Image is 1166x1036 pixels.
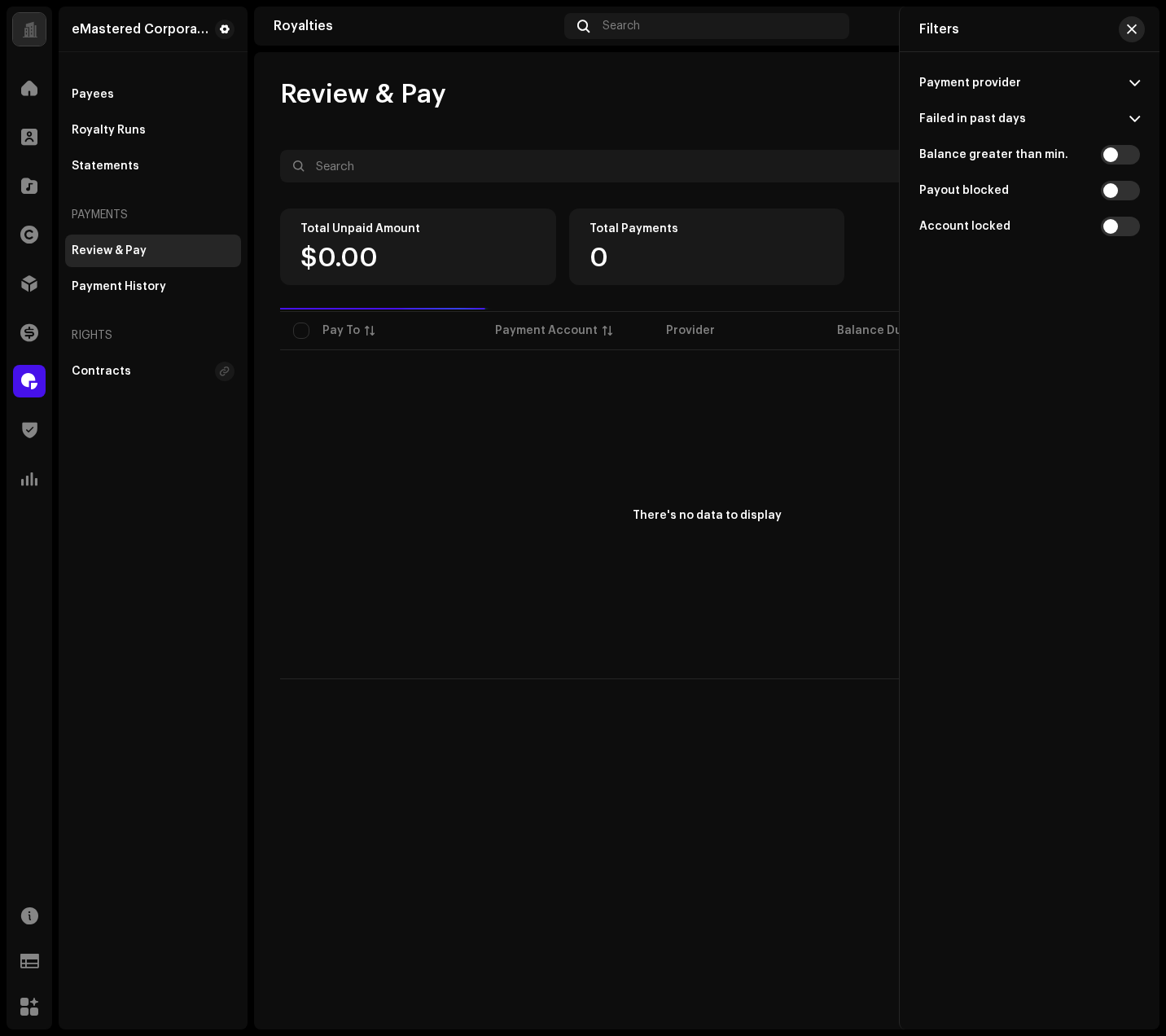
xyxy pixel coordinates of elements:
div: Royalty Runs [72,124,146,137]
re-o-card-value: Total Payments [569,209,845,285]
re-a-filter-title: Payment provider [919,77,1021,90]
div: Review & Pay [72,244,147,257]
re-m-nav-item: Payees [65,78,241,111]
div: eMastered Corporation [72,23,208,36]
re-m-nav-item: Statements [65,150,241,182]
re-m-nav-item: Review & Pay [65,235,241,267]
div: Total Payments [590,222,825,235]
div: Payout blocked [919,173,1140,209]
re-m-nav-item: Payment History [65,270,241,303]
span: Search [603,20,640,33]
re-a-nav-header: Rights [65,316,241,355]
div: Balance greater than min. [919,148,1068,161]
div: Royalties [274,20,558,33]
re-a-filter-title: Failed in past days [919,112,1026,125]
div: Payment History [72,280,166,293]
re-m-nav-item: Royalty Runs [65,114,241,147]
span: Review & Pay [280,78,446,111]
p-accordion-header: Failed in past days [919,101,1140,137]
div: Payees [72,88,114,101]
p-accordion-header: Payment provider [919,65,1140,101]
div: Account locked [919,220,1010,233]
div: Payout blocked [919,184,1009,197]
div: Statements [72,160,139,173]
div: Total Unpaid Amount [300,222,536,235]
div: Account locked [919,209,1140,244]
div: There's no data to display [633,507,782,525]
div: Contracts [72,365,131,378]
re-a-nav-header: Payments [65,195,241,235]
div: Balance greater than min. [919,137,1140,173]
input: Search [280,150,1042,182]
re-o-card-value: Total Unpaid Amount [280,209,556,285]
re-m-nav-item: Contracts [65,355,241,388]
